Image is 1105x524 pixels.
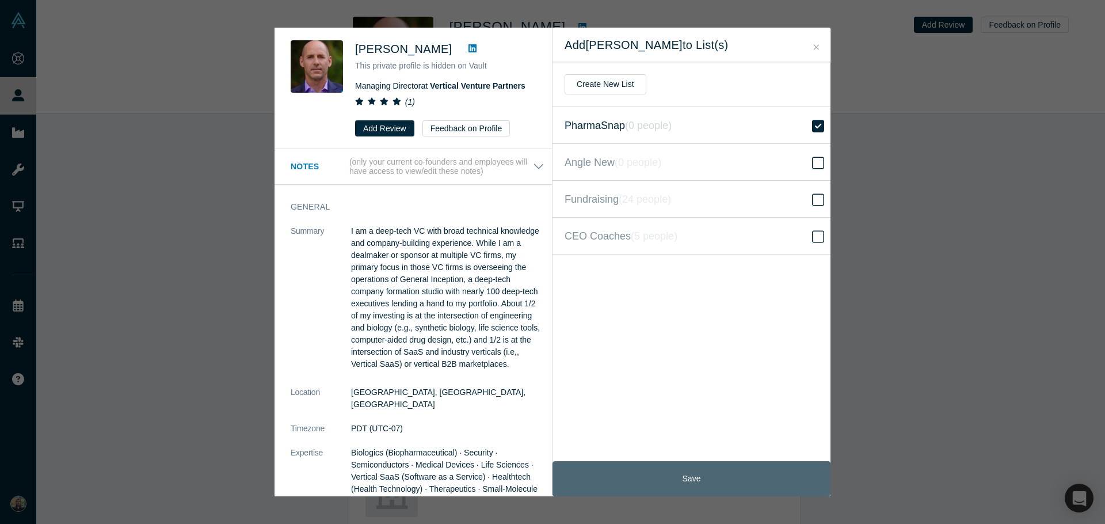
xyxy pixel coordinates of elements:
span: Angle New [565,154,661,170]
button: Feedback on Profile [422,120,510,136]
button: Close [810,41,822,54]
img: Paul Conley's Profile Image [291,40,343,93]
dt: Expertise [291,447,351,519]
a: Vertical Venture Partners [430,81,525,90]
span: Fundraising [565,191,671,207]
button: Notes (only your current co-founders and employees will have access to view/edit these notes) [291,157,544,177]
p: I am a deep-tech VC with broad technical knowledge and company-building experience. While I am a ... [351,225,544,370]
span: [PERSON_NAME] [355,43,452,55]
i: ( 0 people ) [615,157,661,168]
dd: PDT (UTC-07) [351,423,544,435]
dt: Summary [291,225,351,386]
span: Managing Director at [355,81,525,90]
span: PharmaSnap [565,117,672,134]
i: ( 5 people ) [631,230,677,242]
h3: General [291,201,528,213]
h2: Add [PERSON_NAME] to List(s) [565,38,818,52]
h3: Notes [291,161,347,173]
button: Add Review [355,120,414,136]
p: This private profile is hidden on Vault [355,60,536,72]
button: Save [552,461,830,496]
button: Create New List [565,74,646,94]
span: Biologics (Biopharmaceutical) · Security · Semiconductors · Medical Devices · Life Sciences · Ver... [351,448,538,506]
i: ( 24 people ) [619,193,671,205]
dt: Location [291,386,351,423]
i: ( 1 ) [405,97,415,107]
span: CEO Coaches [565,228,677,244]
dt: Timezone [291,423,351,447]
p: (only your current co-founders and employees will have access to view/edit these notes) [349,157,533,177]
i: ( 0 people ) [625,120,672,131]
dd: [GEOGRAPHIC_DATA], [GEOGRAPHIC_DATA], [GEOGRAPHIC_DATA] [351,386,544,411]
